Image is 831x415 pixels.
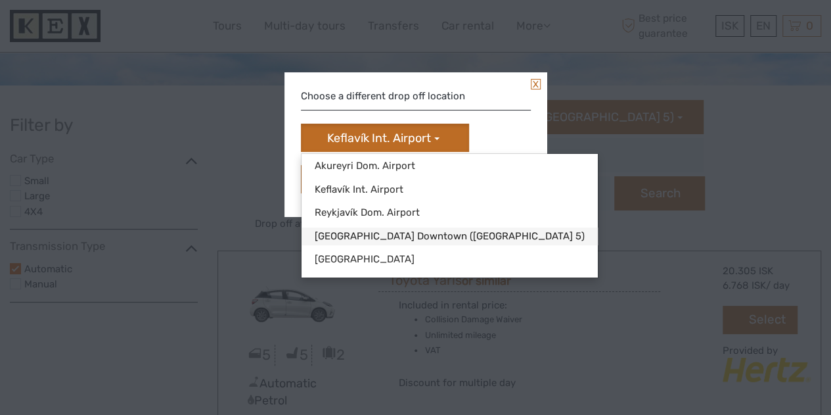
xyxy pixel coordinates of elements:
a: [GEOGRAPHIC_DATA] Downtown ([GEOGRAPHIC_DATA] 5) [302,228,598,245]
a: [GEOGRAPHIC_DATA] [302,251,598,268]
button: Open LiveChat chat widget [151,20,167,36]
div: Choose a different drop off location [301,83,531,110]
button: Keflavík Int. Airport [301,124,469,152]
a: Keflavík Int. Airport [302,181,598,199]
span: Keflavík Int. Airport [327,131,431,145]
a: Akureyri Dom. Airport [302,157,598,175]
a: Reykjavík Dom. Airport [302,204,598,222]
p: We're away right now. Please check back later! [18,23,148,34]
